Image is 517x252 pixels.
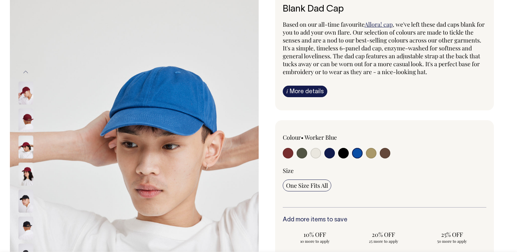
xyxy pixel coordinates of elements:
[283,20,485,76] span: , we've left these dad caps blank for you to add your own flare. Our selection of colours are mad...
[351,229,416,246] input: 20% OFF 25 more to apply
[283,229,347,246] input: 10% OFF 10 more to apply
[423,231,481,238] span: 25% OFF
[365,20,393,28] a: Allora! cap
[286,88,288,95] span: i
[305,133,337,141] label: Worker Blue
[354,231,412,238] span: 20% OFF
[18,82,33,105] img: burgundy
[286,231,344,238] span: 10% OFF
[18,190,33,213] img: black
[18,163,33,186] img: burgundy
[283,167,487,175] div: Size
[283,86,327,97] a: iMore details
[423,238,481,244] span: 50 more to apply
[301,133,304,141] span: •
[18,217,33,240] img: black
[283,20,365,28] span: Based on our all-time favourite
[21,65,31,80] button: Previous
[420,229,484,246] input: 25% OFF 50 more to apply
[286,182,328,189] span: One Size Fits All
[18,109,33,132] img: burgundy
[18,136,33,159] img: burgundy
[283,4,487,14] h6: Blank Dad Cap
[283,217,487,223] h6: Add more items to save
[286,238,344,244] span: 10 more to apply
[283,180,331,191] input: One Size Fits All
[354,238,412,244] span: 25 more to apply
[283,133,364,141] div: Colour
